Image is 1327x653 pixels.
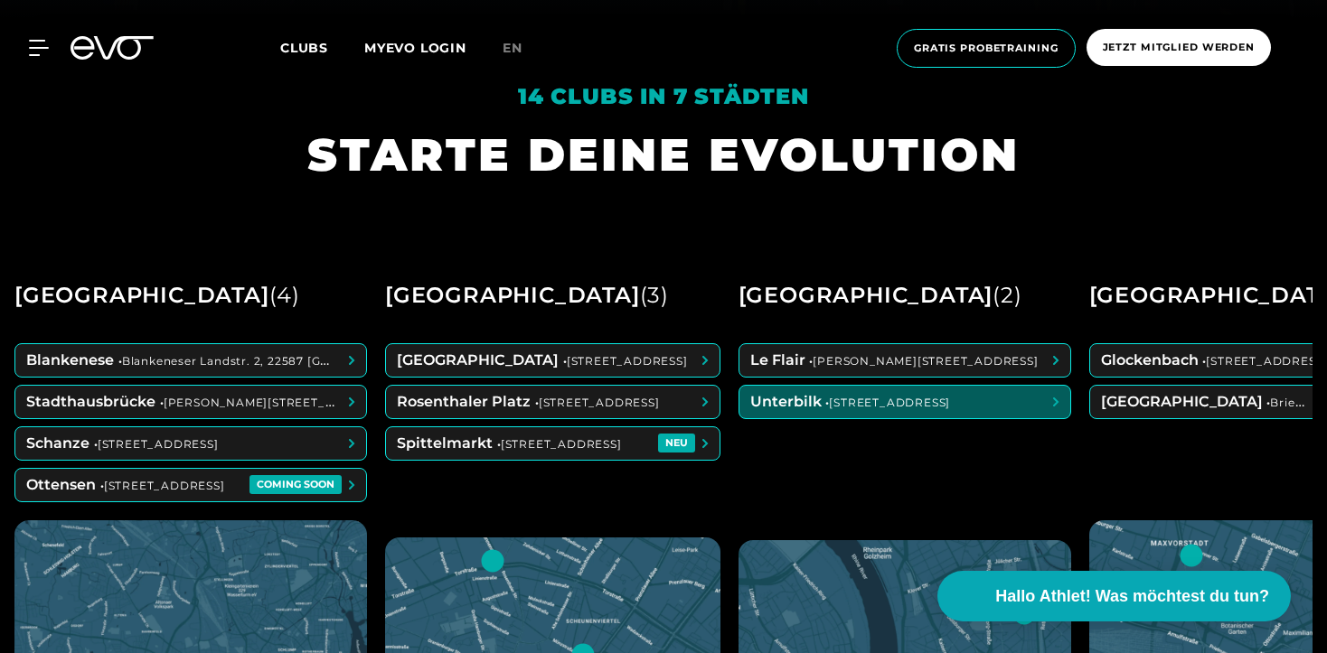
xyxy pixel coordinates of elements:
[503,38,544,59] a: en
[640,282,669,308] span: ( 3 )
[385,275,669,316] div: [GEOGRAPHIC_DATA]
[518,83,809,109] em: 14 Clubs in 7 Städten
[891,29,1081,68] a: Gratis Probetraining
[14,275,300,316] div: [GEOGRAPHIC_DATA]
[995,584,1269,609] span: Hallo Athlet! Was möchtest du tun?
[1103,40,1255,55] span: Jetzt Mitglied werden
[280,40,328,56] span: Clubs
[739,275,1022,316] div: [GEOGRAPHIC_DATA]
[503,40,522,56] span: en
[269,282,300,308] span: ( 4 )
[1081,29,1276,68] a: Jetzt Mitglied werden
[937,571,1291,621] button: Hallo Athlet! Was möchtest du tun?
[280,39,364,56] a: Clubs
[307,126,1020,184] h1: STARTE DEINE EVOLUTION
[993,282,1021,308] span: ( 2 )
[914,41,1059,56] span: Gratis Probetraining
[364,40,466,56] a: MYEVO LOGIN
